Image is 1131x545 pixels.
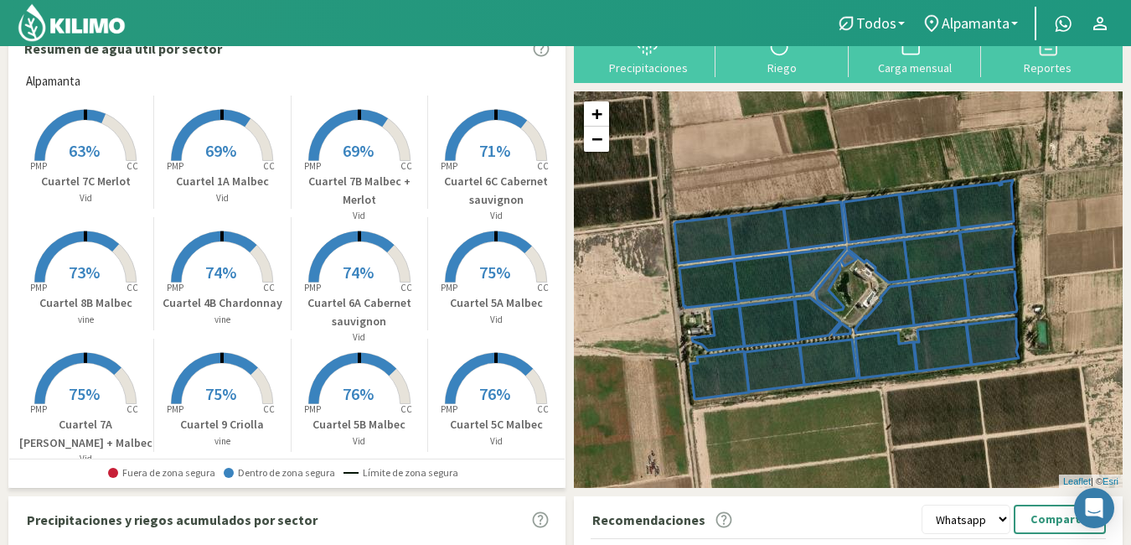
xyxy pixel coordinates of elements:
p: Vid [154,191,290,205]
span: 75% [69,383,100,404]
p: Vid [428,209,565,223]
tspan: PMP [167,403,183,415]
button: Reportes [981,30,1114,75]
div: Reportes [986,62,1109,74]
div: Open Intercom Messenger [1074,488,1114,528]
p: Vid [18,191,153,205]
span: 69% [205,140,236,161]
tspan: CC [264,160,276,172]
span: Alpamanta [942,14,1010,32]
span: Fuera de zona segura [108,467,215,479]
div: Riego [720,62,844,74]
div: | © [1059,475,1123,489]
span: Todos [856,14,896,32]
tspan: PMP [167,160,183,172]
tspan: CC [400,282,412,293]
button: Compartir [1014,505,1106,534]
tspan: CC [400,160,412,172]
span: 74% [205,262,236,283]
span: 73% [69,262,100,283]
tspan: PMP [441,403,457,415]
tspan: CC [538,160,550,172]
tspan: CC [127,282,138,293]
tspan: CC [127,403,138,415]
button: Riego [715,30,849,75]
tspan: PMP [303,403,320,415]
span: Dentro de zona segura [224,467,335,479]
tspan: PMP [441,282,457,293]
button: Precipitaciones [582,30,715,75]
tspan: PMP [30,282,47,293]
tspan: CC [538,403,550,415]
span: 75% [479,262,510,283]
span: 69% [343,140,374,161]
tspan: PMP [30,160,47,172]
p: Cuartel 9 Criolla [154,416,290,433]
tspan: PMP [303,160,320,172]
p: vine [154,434,290,449]
p: Cuartel 6C Cabernet sauvignon [428,173,565,209]
img: Kilimo [17,3,127,43]
p: Cuartel 4B Chardonnay [154,294,290,312]
p: Vid [292,330,427,345]
span: Alpamanta [26,72,80,91]
tspan: PMP [441,160,457,172]
p: Vid [18,452,153,466]
a: Leaflet [1063,476,1091,486]
p: Cuartel 5A Malbec [428,294,565,312]
tspan: CC [400,403,412,415]
p: Vid [428,313,565,327]
div: Carga mensual [854,62,977,74]
p: Cuartel 6A Cabernet sauvignon [292,294,427,330]
p: Cuartel 1A Malbec [154,173,290,190]
p: Precipitaciones y riegos acumulados por sector [27,510,318,530]
p: vine [18,313,153,327]
p: Cuartel 7A [PERSON_NAME] + Malbec [18,416,153,452]
p: Cuartel 7B Malbec + Merlot [292,173,427,209]
p: Compartir [1030,510,1089,529]
tspan: CC [538,282,550,293]
span: 63% [69,140,100,161]
tspan: PMP [303,282,320,293]
p: Cuartel 7C Merlot [18,173,153,190]
tspan: CC [127,160,138,172]
span: 76% [479,383,510,404]
tspan: CC [264,403,276,415]
a: Zoom in [584,101,609,127]
div: Precipitaciones [587,62,710,74]
p: Cuartel 5B Malbec [292,416,427,433]
a: Esri [1103,476,1118,486]
p: Cuartel 8B Malbec [18,294,153,312]
p: Vid [292,434,427,449]
p: Cuartel 5C Malbec [428,416,565,433]
p: Resumen de agua útil por sector [24,39,222,59]
p: vine [154,313,290,327]
p: Vid [292,209,427,223]
p: Vid [428,434,565,449]
tspan: PMP [167,282,183,293]
a: Zoom out [584,127,609,152]
span: 75% [205,383,236,404]
tspan: PMP [30,403,47,415]
span: 74% [343,262,374,283]
tspan: CC [264,282,276,293]
span: 76% [343,383,374,404]
button: Carga mensual [849,30,982,75]
p: Recomendaciones [592,510,705,530]
span: Límite de zona segura [343,467,458,479]
span: 71% [479,140,510,161]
